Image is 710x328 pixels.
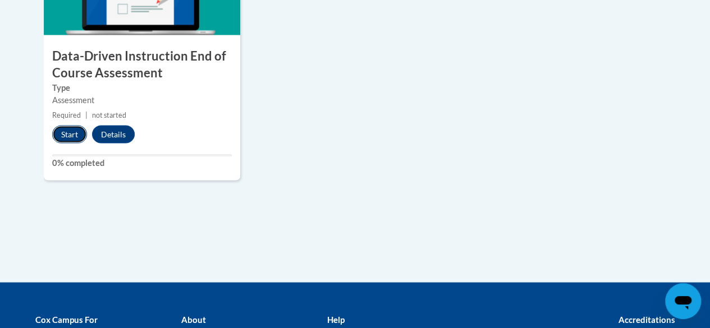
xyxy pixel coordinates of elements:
iframe: Button to launch messaging window [665,283,701,319]
b: Accreditations [619,314,675,324]
label: Type [52,81,232,94]
button: Details [92,125,135,143]
h3: Data-Driven Instruction End of Course Assessment [44,47,240,82]
span: | [85,110,88,119]
span: not started [92,110,126,119]
b: Help [327,314,344,324]
button: Start [52,125,87,143]
label: 0% completed [52,156,232,169]
span: Required [52,110,81,119]
b: About [181,314,205,324]
div: Assessment [52,94,232,106]
b: Cox Campus For [35,314,98,324]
